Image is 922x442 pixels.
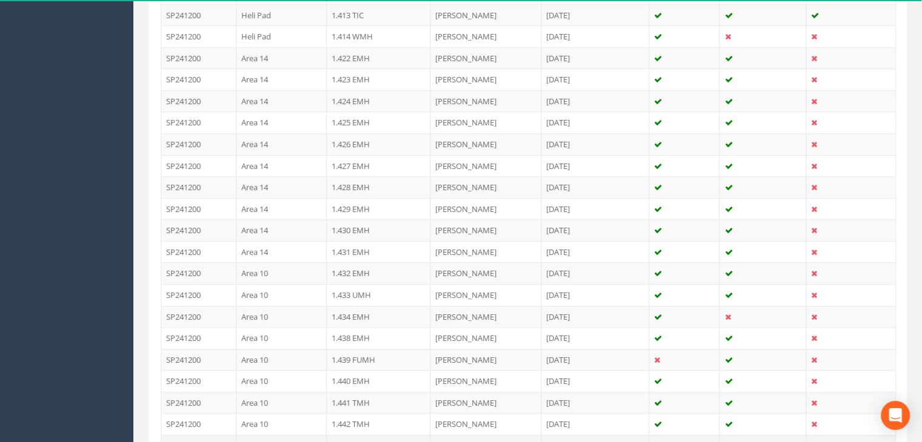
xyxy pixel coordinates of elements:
[327,349,431,371] td: 1.439 FUMH
[430,241,541,263] td: [PERSON_NAME]
[236,133,327,155] td: Area 14
[327,413,431,435] td: 1.442 TMH
[430,155,541,177] td: [PERSON_NAME]
[430,284,541,306] td: [PERSON_NAME]
[430,198,541,220] td: [PERSON_NAME]
[541,306,649,328] td: [DATE]
[236,392,327,414] td: Area 10
[236,327,327,349] td: Area 10
[236,349,327,371] td: Area 10
[541,111,649,133] td: [DATE]
[161,133,236,155] td: SP241200
[327,327,431,349] td: 1.438 EMH
[430,413,541,435] td: [PERSON_NAME]
[161,241,236,263] td: SP241200
[161,155,236,177] td: SP241200
[430,176,541,198] td: [PERSON_NAME]
[541,90,649,112] td: [DATE]
[541,133,649,155] td: [DATE]
[327,4,431,26] td: 1.413 TIC
[161,47,236,69] td: SP241200
[161,262,236,284] td: SP241200
[430,392,541,414] td: [PERSON_NAME]
[327,370,431,392] td: 1.440 EMH
[541,413,649,435] td: [DATE]
[430,327,541,349] td: [PERSON_NAME]
[327,155,431,177] td: 1.427 EMH
[327,176,431,198] td: 1.428 EMH
[161,413,236,435] td: SP241200
[236,262,327,284] td: Area 10
[236,176,327,198] td: Area 14
[541,47,649,69] td: [DATE]
[161,176,236,198] td: SP241200
[236,413,327,435] td: Area 10
[541,176,649,198] td: [DATE]
[430,68,541,90] td: [PERSON_NAME]
[881,401,910,430] div: Open Intercom Messenger
[541,284,649,306] td: [DATE]
[161,68,236,90] td: SP241200
[161,219,236,241] td: SP241200
[430,111,541,133] td: [PERSON_NAME]
[161,284,236,306] td: SP241200
[236,198,327,220] td: Area 14
[236,68,327,90] td: Area 14
[327,219,431,241] td: 1.430 EMH
[541,219,649,241] td: [DATE]
[161,4,236,26] td: SP241200
[161,370,236,392] td: SP241200
[236,47,327,69] td: Area 14
[236,306,327,328] td: Area 10
[327,284,431,306] td: 1.433 UMH
[161,392,236,414] td: SP241200
[430,306,541,328] td: [PERSON_NAME]
[430,4,541,26] td: [PERSON_NAME]
[327,133,431,155] td: 1.426 EMH
[327,392,431,414] td: 1.441 TMH
[541,370,649,392] td: [DATE]
[161,349,236,371] td: SP241200
[541,155,649,177] td: [DATE]
[236,284,327,306] td: Area 10
[161,327,236,349] td: SP241200
[327,241,431,263] td: 1.431 EMH
[430,349,541,371] td: [PERSON_NAME]
[327,68,431,90] td: 1.423 EMH
[430,262,541,284] td: [PERSON_NAME]
[161,90,236,112] td: SP241200
[236,90,327,112] td: Area 14
[327,111,431,133] td: 1.425 EMH
[541,198,649,220] td: [DATE]
[236,155,327,177] td: Area 14
[541,25,649,47] td: [DATE]
[327,47,431,69] td: 1.422 EMH
[236,4,327,26] td: Heli Pad
[430,133,541,155] td: [PERSON_NAME]
[161,111,236,133] td: SP241200
[541,4,649,26] td: [DATE]
[541,349,649,371] td: [DATE]
[327,25,431,47] td: 1.414 WMH
[161,198,236,220] td: SP241200
[161,25,236,47] td: SP241200
[236,241,327,263] td: Area 14
[541,262,649,284] td: [DATE]
[327,90,431,112] td: 1.424 EMH
[541,68,649,90] td: [DATE]
[430,25,541,47] td: [PERSON_NAME]
[541,392,649,414] td: [DATE]
[541,327,649,349] td: [DATE]
[327,198,431,220] td: 1.429 EMH
[327,262,431,284] td: 1.432 EMH
[236,370,327,392] td: Area 10
[236,111,327,133] td: Area 14
[430,219,541,241] td: [PERSON_NAME]
[161,306,236,328] td: SP241200
[430,370,541,392] td: [PERSON_NAME]
[430,90,541,112] td: [PERSON_NAME]
[236,219,327,241] td: Area 14
[236,25,327,47] td: Heli Pad
[541,241,649,263] td: [DATE]
[430,47,541,69] td: [PERSON_NAME]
